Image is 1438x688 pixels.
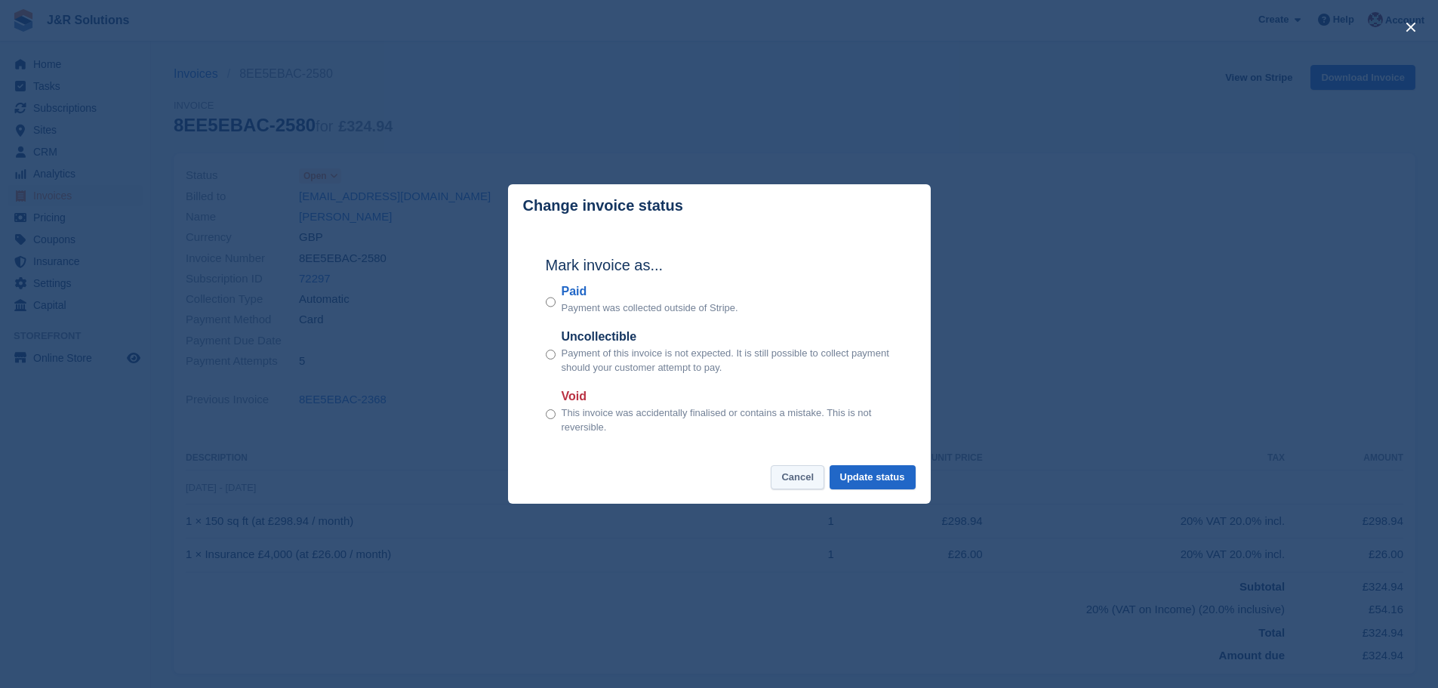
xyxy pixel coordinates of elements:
[562,346,893,375] p: Payment of this invoice is not expected. It is still possible to collect payment should your cust...
[562,282,738,301] label: Paid
[1399,15,1423,39] button: close
[562,301,738,316] p: Payment was collected outside of Stripe.
[523,197,683,214] p: Change invoice status
[546,254,893,276] h2: Mark invoice as...
[562,328,893,346] label: Uncollectible
[830,465,916,490] button: Update status
[562,406,893,435] p: This invoice was accidentally finalised or contains a mistake. This is not reversible.
[771,465,824,490] button: Cancel
[562,387,893,406] label: Void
